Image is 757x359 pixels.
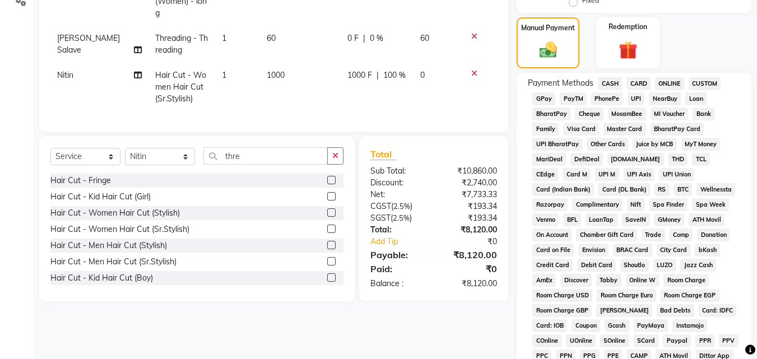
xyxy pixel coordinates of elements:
span: UPI Union [659,168,694,181]
div: Hair Cut - Kid Hair Cut (Boy) [50,272,153,284]
span: Family [532,123,559,136]
span: ONLINE [655,77,684,90]
span: SOnline [600,334,629,347]
div: Total: [362,224,434,236]
span: Juice by MCB [633,138,677,151]
span: | [363,32,365,44]
span: Visa Card [563,123,599,136]
span: BTC [674,183,693,196]
img: _cash.svg [534,40,563,60]
span: LoanTap [586,213,617,226]
span: Card: IOB [532,319,567,332]
div: Hair Cut - Men Hair Cut (Sr.Stylish) [50,256,177,268]
span: Envision [578,244,609,257]
span: [PERSON_NAME] Salave [57,33,120,55]
span: Payment Methods [528,77,593,89]
span: CUSTOM [689,77,721,90]
div: Paid: [362,262,434,276]
span: MI Voucher [651,108,689,120]
span: MariDeal [532,153,566,166]
span: Threading - Threading [155,33,208,55]
span: | [377,69,379,81]
span: Bad Debts [657,304,694,317]
span: DefiDeal [570,153,603,166]
div: Sub Total: [362,165,434,177]
span: Shoutlo [620,259,649,272]
span: 0 [420,70,425,80]
span: Donation [697,229,730,241]
span: MyT Money [681,138,721,151]
div: Hair Cut - Women Hair Cut (Stylish) [50,207,180,219]
span: Complimentary [572,198,623,211]
span: CASH [598,77,622,90]
div: Net: [362,189,434,201]
input: Search or Scan [203,147,328,165]
div: Payable: [362,248,434,262]
span: PPV [719,334,739,347]
label: Manual Payment [521,23,575,33]
a: Add Tip [362,236,445,248]
span: MosamBee [608,108,646,120]
span: Instamojo [672,319,707,332]
span: Trade [642,229,665,241]
span: Room Charge EGP [661,289,719,302]
span: GPay [532,92,555,105]
span: NearBuy [649,92,681,105]
span: BharatPay Card [651,123,704,136]
span: ATH Movil [689,213,725,226]
div: ₹193.34 [434,212,505,224]
span: UPI [628,92,645,105]
span: Venmo [532,213,559,226]
span: PayMaya [634,319,668,332]
span: BFL [563,213,581,226]
span: Cheque [575,108,603,120]
div: ₹0 [434,262,505,276]
span: Hair Cut - Women Hair Cut (Sr.Stylish) [155,70,206,104]
span: Comp [670,229,693,241]
span: Chamber Gift Card [576,229,637,241]
div: Hair Cut - Kid Hair Cut (Girl) [50,191,151,203]
span: Tabby [596,274,621,287]
span: Card M [563,168,591,181]
span: BRAC Card [613,244,652,257]
span: City Card [657,244,691,257]
span: 100 % [383,69,406,81]
span: Card (Indian Bank) [532,183,594,196]
span: Razorpay [532,198,568,211]
span: Room Charge Euro [597,289,656,302]
div: ₹2,740.00 [434,177,505,189]
span: Nitin [57,70,73,80]
span: GMoney [654,213,684,226]
div: Hair Cut - Women Hair Cut (Sr.Stylish) [50,223,189,235]
div: ₹8,120.00 [434,248,505,262]
span: UPI BharatPay [532,138,582,151]
span: Debit Card [577,259,616,272]
span: Jazz Cash [680,259,716,272]
span: 2.5% [393,202,410,211]
span: Other Cards [587,138,628,151]
span: Bank [693,108,714,120]
div: ₹8,120.00 [434,278,505,290]
span: 60 [267,33,276,43]
span: Spa Week [692,198,729,211]
span: Online W [626,274,660,287]
span: Room Charge [663,274,709,287]
span: Nift [627,198,645,211]
span: 0 F [347,32,359,44]
span: Total [370,148,396,160]
span: bKash [695,244,720,257]
div: ( ) [362,212,434,224]
span: 60 [420,33,429,43]
span: Room Charge USD [532,289,592,302]
span: Gcash [605,319,629,332]
span: PayTM [560,92,587,105]
div: Discount: [362,177,434,189]
span: 1000 F [347,69,372,81]
span: CEdge [532,168,558,181]
span: On Account [532,229,572,241]
span: 1 [222,70,226,80]
span: CGST [370,201,391,211]
span: 1000 [267,70,285,80]
span: 1 [222,33,226,43]
span: LUZO [653,259,676,272]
